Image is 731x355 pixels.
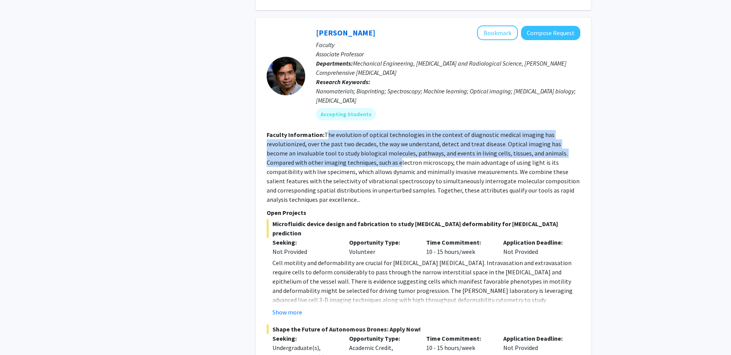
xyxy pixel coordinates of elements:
p: Associate Professor [316,49,580,59]
p: Application Deadline: [503,334,569,343]
b: Research Keywords: [316,78,370,86]
b: Departments: [316,59,353,67]
fg-read-more: The evolution of optical technologies in the context of diagnostic medical imaging has revolution... [267,131,580,203]
p: Seeking: [272,334,338,343]
p: Faculty [316,40,580,49]
span: Shape the Future of Autonomous Drones: Apply Now! [267,325,580,334]
button: Compose Request to Ishan Barman [521,26,580,40]
p: Open Projects [267,208,580,217]
p: Seeking: [272,238,338,247]
div: Not Provided [497,238,575,256]
iframe: Chat [6,320,33,349]
p: Application Deadline: [503,238,569,247]
p: Time Commitment: [426,334,492,343]
button: Add Ishan Barman to Bookmarks [477,25,518,40]
div: Volunteer [343,238,420,256]
span: Mechanical Engineering, [MEDICAL_DATA] and Radiological Science, [PERSON_NAME] Comprehensive [MED... [316,59,566,76]
mat-chip: Accepting Students [316,108,376,120]
div: Not Provided [272,247,338,256]
div: 10 - 15 hours/week [420,238,497,256]
a: [PERSON_NAME] [316,28,375,37]
p: Opportunity Type: [349,334,415,343]
p: Opportunity Type: [349,238,415,247]
b: Faculty Information: [267,131,324,139]
span: Microfluidic device design and fabrication to study [MEDICAL_DATA] deformability for [MEDICAL_DAT... [267,219,580,238]
p: Cell motility and deformability are crucial for [MEDICAL_DATA] [MEDICAL_DATA]. Intravasation and ... [272,258,580,314]
p: Time Commitment: [426,238,492,247]
button: Show more [272,308,302,317]
div: Nanomaterials; Bioprinting; Spectroscopy; Machine learning; Optical imaging; [MEDICAL_DATA] biolo... [316,86,580,105]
